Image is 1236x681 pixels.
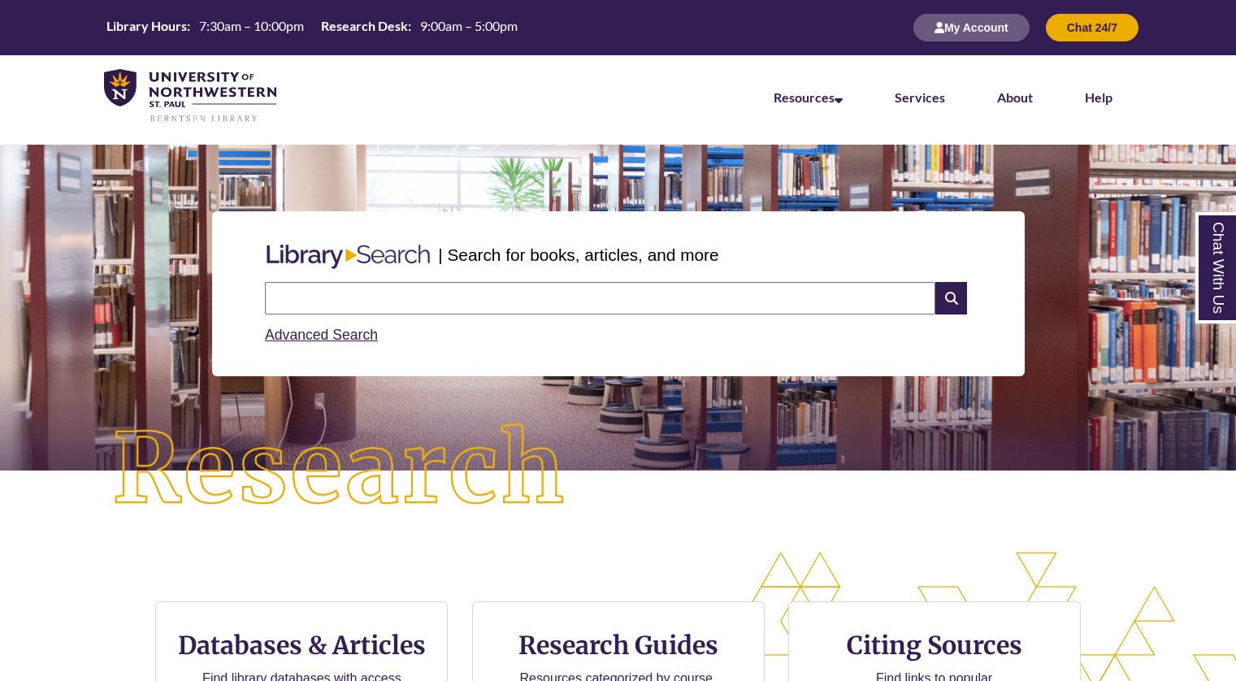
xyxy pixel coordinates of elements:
[895,89,945,105] a: Services
[997,89,1033,105] a: About
[913,20,1030,34] a: My Account
[1085,89,1112,105] a: Help
[265,327,378,343] a: Advanced Search
[62,373,618,566] img: Research
[258,238,438,275] img: Libary Search
[104,69,276,124] img: UNWSP Library Logo
[1046,20,1138,34] a: Chat 24/7
[913,14,1030,41] button: My Account
[100,17,524,39] a: Hours Today
[774,89,843,105] a: Resources
[1046,14,1138,41] button: Chat 24/7
[438,242,718,267] p: | Search for books, articles, and more
[169,630,434,661] h3: Databases & Articles
[935,282,966,314] i: Search
[100,17,524,37] table: Hours Today
[420,18,518,33] span: 9:00am – 5:00pm
[199,18,304,33] span: 7:30am – 10:00pm
[100,17,193,35] th: Library Hours:
[835,630,1034,661] h3: Citing Sources
[314,17,414,35] th: Research Desk:
[486,630,751,661] h3: Research Guides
